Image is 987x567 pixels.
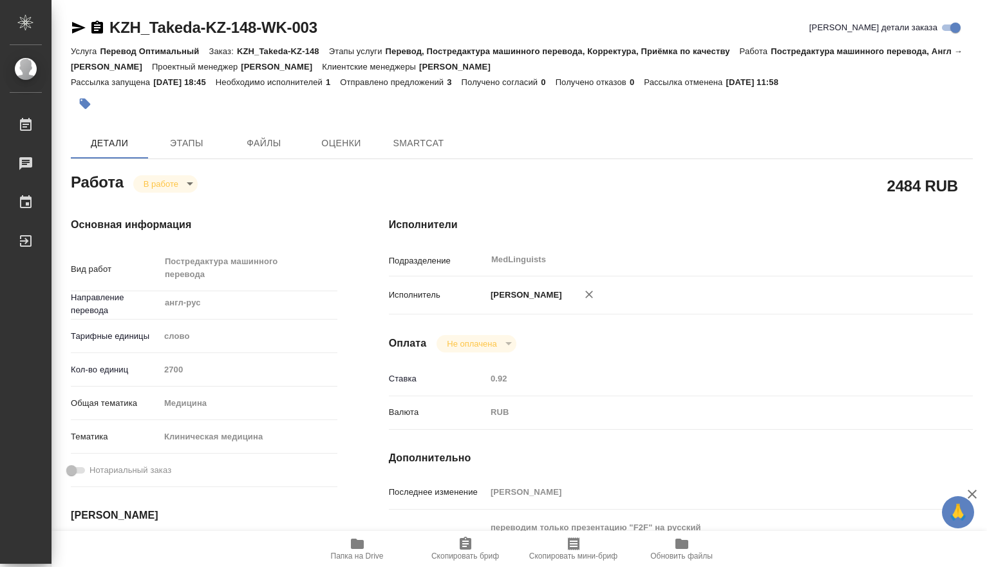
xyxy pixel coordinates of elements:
input: Пустое поле [160,360,337,379]
span: Нотариальный заказ [89,464,171,477]
h4: Дополнительно [389,450,973,466]
p: Рассылка запущена [71,77,153,87]
p: KZH_Takeda-KZ-148 [237,46,329,56]
p: Исполнитель [389,289,486,302]
p: Проектный менеджер [152,62,241,72]
p: Вид работ [71,263,160,276]
p: Последнее изменение [389,486,486,499]
p: Клиентские менеджеры [322,62,419,72]
p: Работа [740,46,771,56]
button: Не оплачена [443,338,500,349]
div: В работе [133,175,198,193]
p: Заказ: [209,46,236,56]
span: Папка на Drive [331,552,384,561]
p: Общая тематика [71,397,160,410]
h4: Основная информация [71,217,337,233]
h4: [PERSON_NAME] [71,508,337,523]
button: В работе [140,178,182,189]
button: Удалить исполнителя [575,280,603,309]
button: Скопировать ссылку для ЯМессенджера [71,20,86,35]
span: 🙏 [947,499,969,526]
p: 3 [447,77,461,87]
p: Ставка [389,372,486,385]
h4: Исполнители [389,217,973,233]
span: Скопировать мини-бриф [529,552,617,561]
p: [DATE] 11:58 [726,77,788,87]
p: Валюта [389,406,486,419]
button: Скопировать ссылку [89,20,105,35]
p: Тарифные единицы [71,330,160,343]
button: Скопировать мини-бриф [520,531,628,567]
p: 0 [630,77,644,87]
div: В работе [437,335,516,352]
h2: Работа [71,169,124,193]
span: Детали [79,135,140,151]
button: Добавить тэг [71,90,99,118]
p: Получено отказов [556,77,630,87]
span: Скопировать бриф [431,552,499,561]
h2: 2484 RUB [887,175,958,197]
p: Получено согласий [462,77,541,87]
button: Обновить файлы [628,531,736,567]
div: слово [160,325,337,347]
div: Медицина [160,392,337,414]
p: Отправлено предложений [340,77,447,87]
span: Файлы [233,135,295,151]
p: Направление перевода [71,291,160,317]
button: Скопировать бриф [411,531,520,567]
div: RUB [486,401,924,423]
span: Этапы [156,135,218,151]
p: Кол-во единиц [71,363,160,376]
button: 🙏 [942,496,974,528]
p: Перевод, Постредактура машинного перевода, Корректура, Приёмка по качеству [386,46,740,56]
p: [PERSON_NAME] [486,289,562,302]
button: Папка на Drive [303,531,411,567]
p: Перевод Оптимальный [100,46,209,56]
p: Рассылка отменена [644,77,726,87]
input: Пустое поле [486,369,924,388]
p: [PERSON_NAME] [419,62,500,72]
input: Пустое поле [486,483,924,501]
p: 0 [541,77,555,87]
span: Обновить файлы [650,552,713,561]
p: Необходимо исполнителей [216,77,326,87]
p: Этапы услуги [329,46,386,56]
a: KZH_Takeda-KZ-148-WK-003 [109,19,317,36]
span: SmartCat [388,135,449,151]
span: Оценки [310,135,372,151]
div: Клиническая медицина [160,426,337,448]
p: [PERSON_NAME] [241,62,322,72]
h4: Оплата [389,336,427,351]
p: Тематика [71,430,160,443]
span: [PERSON_NAME] детали заказа [809,21,937,34]
p: 1 [326,77,340,87]
p: Услуга [71,46,100,56]
p: [DATE] 18:45 [153,77,216,87]
p: Подразделение [389,255,486,267]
